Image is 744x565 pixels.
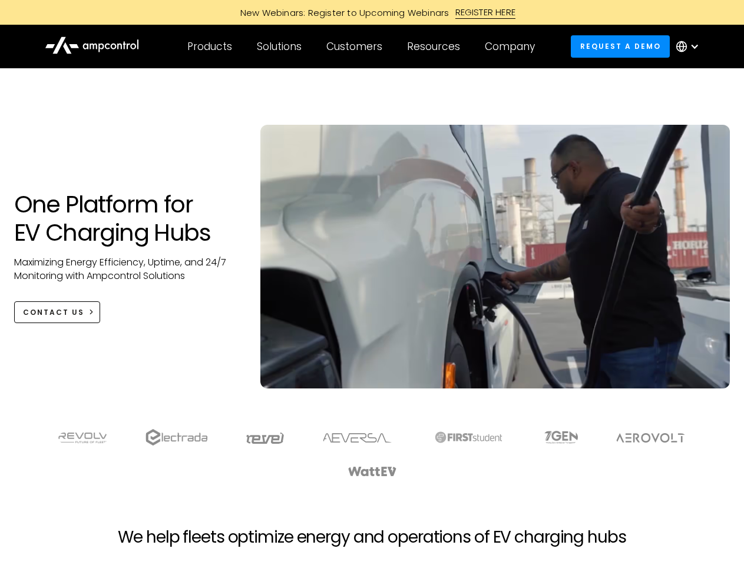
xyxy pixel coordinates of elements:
[146,429,207,446] img: electrada logo
[107,6,637,19] a: New Webinars: Register to Upcoming WebinarsREGISTER HERE
[326,40,382,53] div: Customers
[485,40,535,53] div: Company
[14,190,237,247] h1: One Platform for EV Charging Hubs
[571,35,670,57] a: Request a demo
[455,6,516,19] div: REGISTER HERE
[616,433,686,443] img: Aerovolt Logo
[229,6,455,19] div: New Webinars: Register to Upcoming Webinars
[14,301,101,323] a: CONTACT US
[187,40,232,53] div: Products
[407,40,460,53] div: Resources
[14,256,237,282] p: Maximizing Energy Efficiency, Uptime, and 24/7 Monitoring with Ampcontrol Solutions
[118,527,626,547] h2: We help fleets optimize energy and operations of EV charging hubs
[23,307,84,318] div: CONTACT US
[257,40,302,53] div: Solutions
[348,467,397,476] img: WattEV logo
